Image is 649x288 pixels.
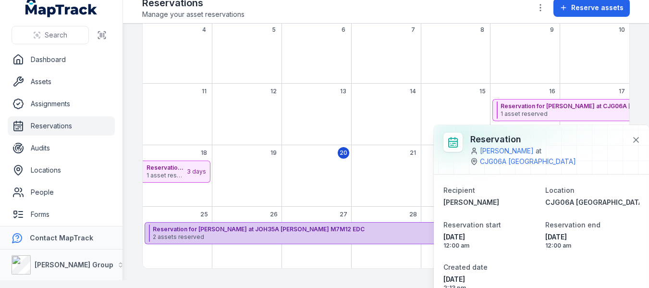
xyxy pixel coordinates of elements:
[340,149,347,157] span: 20
[270,88,277,95] span: 12
[143,161,210,183] button: Reservation for [PERSON_NAME] at CJG06A [GEOGRAPHIC_DATA]1 asset reserved3 days
[550,26,554,34] span: 9
[342,26,345,34] span: 6
[202,88,207,95] span: 11
[410,88,416,95] span: 14
[619,26,625,34] span: 10
[443,198,538,207] a: [PERSON_NAME]
[545,232,639,242] span: [DATE]
[443,232,538,250] time: 8/16/2025, 12:00:00 AM
[8,183,115,202] a: People
[270,149,277,157] span: 19
[411,26,415,34] span: 7
[545,232,639,250] time: 8/18/2025, 12:00:00 AM
[410,149,416,157] span: 21
[147,164,186,172] strong: Reservation for [PERSON_NAME] at CJG06A [GEOGRAPHIC_DATA]
[480,146,534,156] a: [PERSON_NAME]
[340,88,346,95] span: 13
[202,26,206,34] span: 4
[8,161,115,180] a: Locations
[8,50,115,69] a: Dashboard
[272,26,276,34] span: 5
[480,157,576,166] a: CJG06A [GEOGRAPHIC_DATA]
[153,233,601,241] span: 2 assets reserved
[480,26,484,34] span: 8
[35,261,113,269] strong: [PERSON_NAME] Group
[545,186,575,194] span: Location
[8,72,115,91] a: Assets
[8,94,115,113] a: Assignments
[545,198,639,207] a: CJG06A [GEOGRAPHIC_DATA]
[201,149,207,157] span: 18
[30,234,93,242] strong: Contact MapTrack
[545,242,639,250] span: 12:00 am
[340,211,347,218] span: 27
[479,88,486,95] span: 15
[147,172,186,179] span: 1 asset reserved
[443,242,538,250] span: 12:00 am
[571,3,624,13] span: Reserve assets
[470,133,624,146] h3: Reservation
[12,26,89,44] button: Search
[443,275,538,284] span: [DATE]
[8,116,115,136] a: Reservations
[409,211,417,218] span: 28
[200,211,208,218] span: 25
[443,186,475,194] span: Recipient
[619,88,625,95] span: 17
[549,88,555,95] span: 16
[545,198,645,206] span: CJG06A [GEOGRAPHIC_DATA]
[270,211,278,218] span: 26
[443,263,488,271] span: Created date
[8,205,115,224] a: Forms
[443,221,501,229] span: Reservation start
[145,222,629,244] button: Reservation for [PERSON_NAME] at JOH35A [PERSON_NAME] M7M12 EDC2 assets reserved64 days
[443,232,538,242] span: [DATE]
[45,30,67,40] span: Search
[8,138,115,158] a: Audits
[545,221,600,229] span: Reservation end
[153,225,601,233] strong: Reservation for [PERSON_NAME] at JOH35A [PERSON_NAME] M7M12 EDC
[142,10,245,19] span: Manage your asset reservations
[536,146,541,156] span: at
